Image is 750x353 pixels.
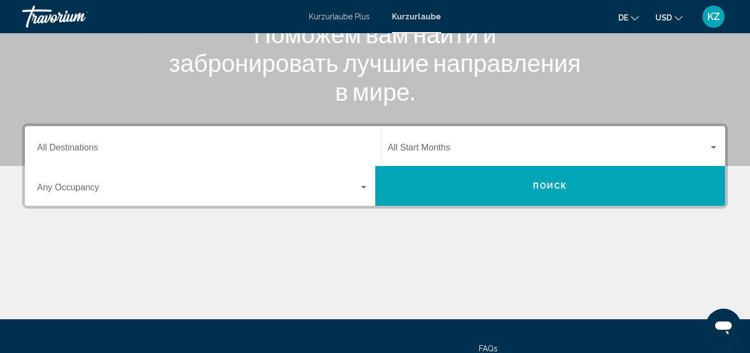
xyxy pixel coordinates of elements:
button: Nutzermenü [699,5,728,28]
a: FAQs [479,344,498,353]
span: Поиск [533,182,568,191]
a: Travorium [22,6,298,28]
button: Sprache ändern [618,9,639,25]
div: Search widget [25,126,725,206]
a: Kurzurlaube Plus [309,12,370,21]
font: de [618,13,628,22]
iframe: Schaltfläche zum Öffnen des Messaging-Fensters [706,309,741,344]
h1: Поможем вам найти и забронировать лучшие направления в мире. [168,19,583,106]
font: KZ [707,11,720,22]
button: Поиск [375,166,726,206]
button: Währung ändern [655,9,682,25]
a: Kurzurlaube [392,12,441,21]
font: USD [655,13,672,22]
